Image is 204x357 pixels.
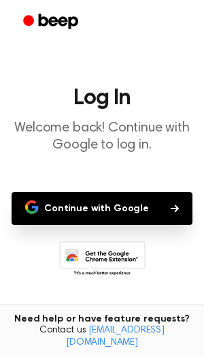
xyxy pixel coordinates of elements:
[11,87,193,109] h1: Log In
[12,192,192,225] button: Continue with Google
[11,120,193,154] p: Welcome back! Continue with Google to log in.
[14,9,90,35] a: Beep
[8,325,196,349] span: Contact us
[66,326,165,347] a: [EMAIL_ADDRESS][DOMAIN_NAME]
